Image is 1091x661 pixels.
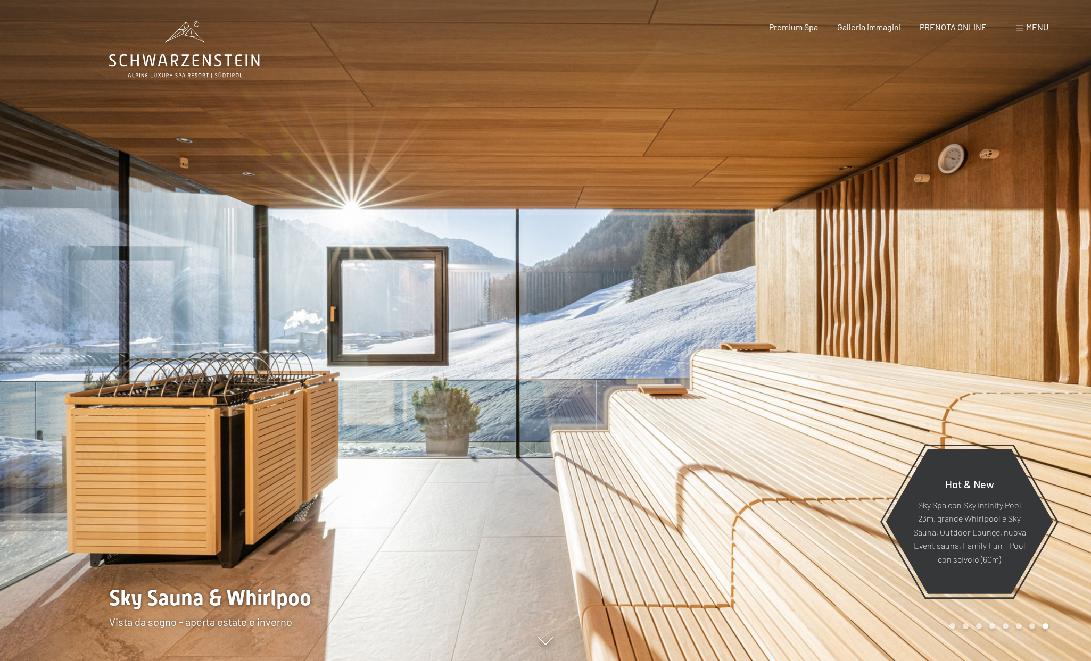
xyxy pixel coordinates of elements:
[912,498,1027,566] p: Sky Spa con Sky infinity Pool 23m, grande Whirlpool e Sky Sauna, Outdoor Lounge, nuova Event saun...
[949,623,955,629] div: Carousel Page 1
[946,623,1048,629] div: Carousel Pagination
[837,22,901,32] a: Galleria immagini
[769,22,818,32] a: Premium Spa
[976,623,982,629] div: Carousel Page 3
[945,477,994,490] span: Hot & New
[1003,623,1009,629] div: Carousel Page 5
[1026,22,1048,32] span: Menu
[920,22,987,32] a: PRENOTA ONLINE
[1029,623,1035,629] div: Carousel Page 7
[1043,623,1048,629] div: Carousel Page 8 (Current Slide)
[963,623,969,629] div: Carousel Page 2
[989,623,995,629] div: Carousel Page 4
[1016,623,1022,629] div: Carousel Page 6
[885,448,1054,595] a: Hot & New Sky Spa con Sky infinity Pool 23m, grande Whirlpool e Sky Sauna, Outdoor Lounge, nuova ...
